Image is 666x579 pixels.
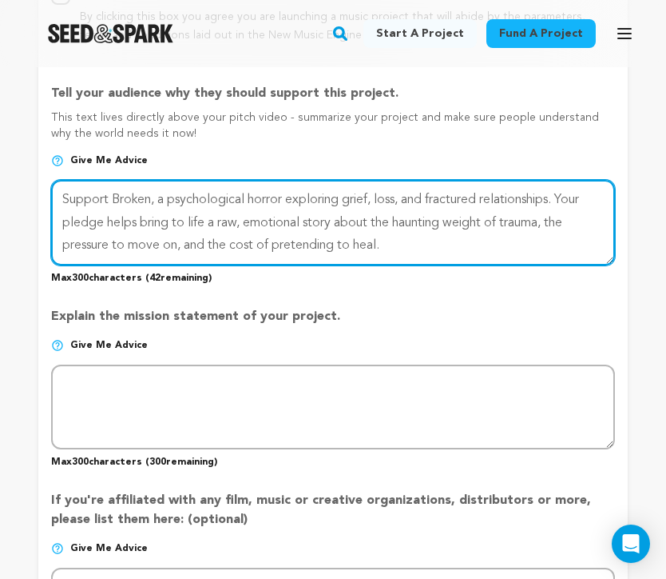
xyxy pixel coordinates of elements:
[51,491,615,542] p: If you're affiliated with any film, music or creative organizations, distributors or more, please...
[70,542,148,555] span: Give me advice
[149,457,166,467] span: 300
[72,274,89,283] span: 300
[51,307,615,339] p: Explain the mission statement of your project.
[612,525,650,563] div: Open Intercom Messenger
[70,154,148,167] span: Give me advice
[51,154,64,167] img: help-circle.svg
[51,110,615,154] p: This text lives directly above your pitch video - summarize your project and make sure people und...
[486,19,596,48] a: Fund a project
[48,24,173,43] img: Seed&Spark Logo Dark Mode
[51,339,64,352] img: help-circle.svg
[363,19,477,48] a: Start a project
[51,542,64,555] img: help-circle.svg
[149,274,161,283] span: 42
[51,266,615,285] p: Max characters ( remaining)
[72,457,89,467] span: 300
[51,84,615,110] p: Tell your audience why they should support this project.
[48,24,173,43] a: Seed&Spark Homepage
[51,449,615,469] p: Max characters ( remaining)
[70,339,148,352] span: Give me advice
